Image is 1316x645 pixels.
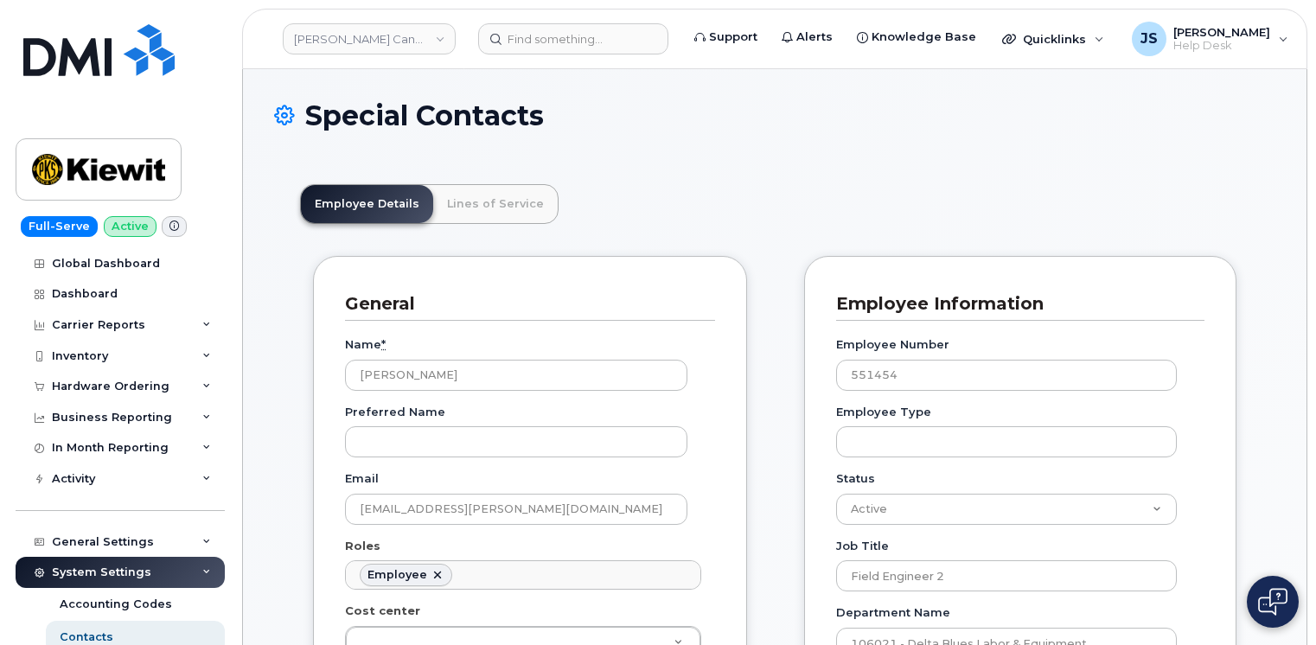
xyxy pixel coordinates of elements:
[433,185,558,223] a: Lines of Service
[345,336,386,353] label: Name
[345,538,380,554] label: Roles
[1258,588,1287,616] img: Open chat
[345,292,702,316] h3: General
[836,604,950,621] label: Department Name
[836,292,1191,316] h3: Employee Information
[301,185,433,223] a: Employee Details
[367,568,427,582] div: Employee
[345,470,379,487] label: Email
[836,336,949,353] label: Employee Number
[381,337,386,351] abbr: required
[274,100,1275,131] h1: Special Contacts
[345,603,420,619] label: Cost center
[836,404,931,420] label: Employee Type
[836,470,875,487] label: Status
[345,404,445,420] label: Preferred Name
[836,538,889,554] label: Job Title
